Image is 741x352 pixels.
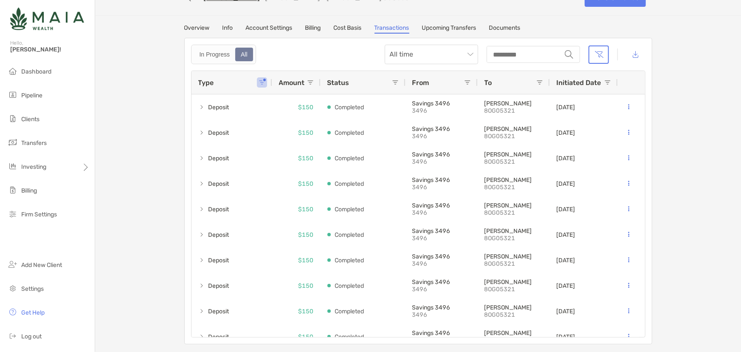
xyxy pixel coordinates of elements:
[485,151,543,158] p: Roth IRA
[335,306,364,317] p: Completed
[198,79,214,87] span: Type
[10,3,84,34] img: Zoe Logo
[485,209,543,216] p: 8OG05321
[485,202,543,209] p: Roth IRA
[412,253,471,260] p: Savings 3496
[335,128,364,138] p: Completed
[557,206,575,213] p: [DATE]
[299,281,314,291] p: $150
[299,255,314,266] p: $150
[8,331,18,341] img: logout icon
[21,211,57,218] span: Firm Settings
[412,227,471,235] p: Savings 3496
[485,311,543,318] p: 8OG05321
[21,163,46,170] span: Investing
[279,79,305,87] span: Amount
[299,306,314,317] p: $150
[8,283,18,293] img: settings icon
[485,158,543,165] p: 8OG05321
[412,329,471,337] p: Savings 3496
[489,24,521,34] a: Documents
[8,185,18,195] img: billing icon
[557,282,575,290] p: [DATE]
[21,285,44,292] span: Settings
[375,24,409,34] a: Transactions
[21,116,39,123] span: Clients
[412,304,471,311] p: Savings 3496
[335,230,364,240] p: Completed
[412,133,471,140] p: 3496
[236,48,252,60] div: All
[208,177,229,191] span: Deposit
[246,24,293,34] a: Account Settings
[485,253,543,260] p: Roth IRA
[412,100,471,107] p: Savings 3496
[21,309,45,316] span: Get Help
[412,158,471,165] p: 3496
[412,278,471,286] p: Savings 3496
[21,68,51,75] span: Dashboard
[412,260,471,267] p: 3496
[299,102,314,113] p: $150
[299,204,314,215] p: $150
[485,227,543,235] p: Roth IRA
[412,311,471,318] p: 3496
[485,184,543,191] p: 8OG05321
[208,228,229,242] span: Deposit
[8,259,18,270] img: add_new_client icon
[327,79,349,87] span: Status
[299,153,314,164] p: $150
[223,24,233,34] a: Info
[412,107,471,114] p: 3496
[412,235,471,242] p: 3496
[557,308,575,315] p: [DATE]
[412,337,471,344] p: 3496
[335,179,364,189] p: Completed
[299,179,314,189] p: $150
[412,202,471,209] p: Savings 3496
[299,128,314,138] p: $150
[412,125,471,133] p: Savings 3496
[485,304,543,311] p: Roth IRA
[299,332,314,342] p: $150
[21,187,37,194] span: Billing
[485,100,543,107] p: Roth IRA
[8,161,18,171] img: investing icon
[208,304,229,318] span: Deposit
[208,279,229,293] span: Deposit
[208,330,229,344] span: Deposit
[557,79,601,87] span: Initiated Date
[485,235,543,242] p: 8OG05321
[208,253,229,267] span: Deposit
[557,104,575,111] p: [DATE]
[485,329,543,337] p: Roth IRA
[208,100,229,114] span: Deposit
[485,125,543,133] p: Roth IRA
[208,126,229,140] span: Deposit
[10,46,90,53] span: [PERSON_NAME]!
[565,50,573,59] img: input icon
[412,79,429,87] span: From
[191,45,256,64] div: segmented control
[422,24,476,34] a: Upcoming Transfers
[195,48,235,60] div: In Progress
[299,230,314,240] p: $150
[184,24,210,34] a: Overview
[8,66,18,76] img: dashboard icon
[334,24,362,34] a: Cost Basis
[412,176,471,184] p: Savings 3496
[485,278,543,286] p: Roth IRA
[335,102,364,113] p: Completed
[208,202,229,216] span: Deposit
[21,261,62,269] span: Add New Client
[335,153,364,164] p: Completed
[21,139,47,147] span: Transfers
[8,209,18,219] img: firm-settings icon
[8,114,18,124] img: clients icon
[485,260,543,267] p: 8OG05321
[8,307,18,317] img: get-help icon
[21,92,42,99] span: Pipeline
[412,286,471,293] p: 3496
[557,333,575,341] p: [DATE]
[412,151,471,158] p: Savings 3496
